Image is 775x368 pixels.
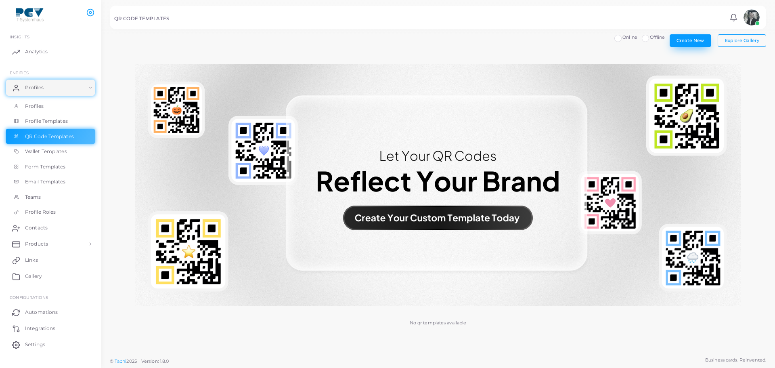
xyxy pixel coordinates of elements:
[25,208,56,216] span: Profile Roles
[141,358,169,364] span: Version: 1.8.0
[7,8,52,23] img: logo
[25,257,38,264] span: Links
[126,358,136,365] span: 2025
[6,268,95,284] a: Gallery
[25,84,44,91] span: Profiles
[25,163,66,170] span: Form Templates
[25,224,48,231] span: Contacts
[6,189,95,205] a: Teams
[25,240,48,248] span: Products
[25,309,58,316] span: Automations
[25,193,41,201] span: Teams
[705,357,766,364] span: Business cards. Reinvented.
[6,336,95,353] a: Settings
[6,44,95,60] a: Analytics
[25,48,48,55] span: Analytics
[622,34,637,40] span: Online
[410,320,467,326] p: No qr templates available
[25,148,67,155] span: Wallet Templates
[670,34,711,46] button: Create New
[6,99,95,114] a: Profiles
[6,320,95,336] a: Integrations
[6,80,95,96] a: Profiles
[10,34,29,39] span: INSIGHTS
[6,144,95,159] a: Wallet Templates
[6,252,95,268] a: Links
[10,295,48,300] span: Configurations
[725,38,759,43] span: Explore Gallery
[741,9,762,25] a: avatar
[677,38,704,43] span: Create New
[25,103,44,110] span: Profiles
[25,273,42,280] span: Gallery
[6,129,95,144] a: QR Code Templates
[650,34,665,40] span: Offline
[25,118,68,125] span: Profile Templates
[6,220,95,236] a: Contacts
[10,70,29,75] span: ENTITIES
[110,358,169,365] span: ©
[115,358,127,364] a: Tapni
[135,64,741,306] img: No qr templates
[6,114,95,129] a: Profile Templates
[6,304,95,320] a: Automations
[744,9,760,25] img: avatar
[25,341,45,348] span: Settings
[25,133,74,140] span: QR Code Templates
[114,16,169,21] h5: QR CODE TEMPLATES
[6,204,95,220] a: Profile Roles
[6,174,95,189] a: Email Templates
[25,178,66,185] span: Email Templates
[6,236,95,252] a: Products
[718,34,766,46] button: Explore Gallery
[25,325,55,332] span: Integrations
[6,159,95,175] a: Form Templates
